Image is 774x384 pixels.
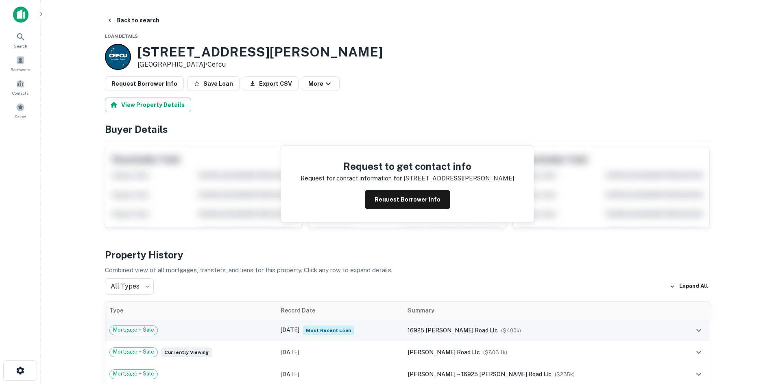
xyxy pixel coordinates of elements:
[403,302,676,319] th: Summary
[403,174,514,183] p: [STREET_ADDRESS][PERSON_NAME]
[408,371,456,377] span: [PERSON_NAME]
[12,90,28,96] span: Contacts
[501,328,521,334] span: ($ 400k )
[692,323,706,337] button: expand row
[110,326,157,334] span: Mortgage + Sale
[483,349,507,356] span: ($ 803.1k )
[105,76,184,91] button: Request Borrower Info
[408,370,672,379] div: →
[277,341,403,363] td: [DATE]
[408,349,480,356] span: [PERSON_NAME] road llc
[2,29,38,51] a: Search
[302,76,340,91] button: More
[105,98,191,112] button: View Property Details
[365,190,450,209] button: Request Borrower Info
[161,347,212,357] span: Currently viewing
[110,370,157,378] span: Mortgage + Sale
[187,76,240,91] button: Save Loan
[105,302,277,319] th: Type
[11,66,30,73] span: Borrowers
[301,174,402,183] p: Request for contact information for
[105,34,138,39] span: Loan Details
[692,345,706,359] button: expand row
[14,43,27,49] span: Search
[103,13,163,28] button: Back to search
[207,61,226,68] a: Cefcu
[692,367,706,381] button: expand row
[2,100,38,121] a: Saved
[137,60,383,69] p: [GEOGRAPHIC_DATA] •
[277,302,403,319] th: Record Date
[408,327,498,334] span: 16925 [PERSON_NAME] road llc
[105,247,710,262] h4: Property History
[2,76,38,98] a: Contacts
[110,348,157,356] span: Mortgage + Sale
[13,7,28,23] img: capitalize-icon.png
[301,159,514,174] h4: Request to get contact info
[555,371,575,377] span: ($ 235k )
[461,371,552,377] span: 16925 [PERSON_NAME] road llc
[137,44,383,60] h3: [STREET_ADDRESS][PERSON_NAME]
[667,280,710,293] button: Expand All
[105,265,710,275] p: Combined view of all mortgages, transfers, and liens for this property. Click any row to expand d...
[243,76,299,91] button: Export CSV
[303,325,354,335] span: Most Recent Loan
[277,319,403,341] td: [DATE]
[105,278,154,295] div: All Types
[15,113,26,120] span: Saved
[733,319,774,358] iframe: Chat Widget
[2,52,38,74] a: Borrowers
[105,122,710,137] h4: Buyer Details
